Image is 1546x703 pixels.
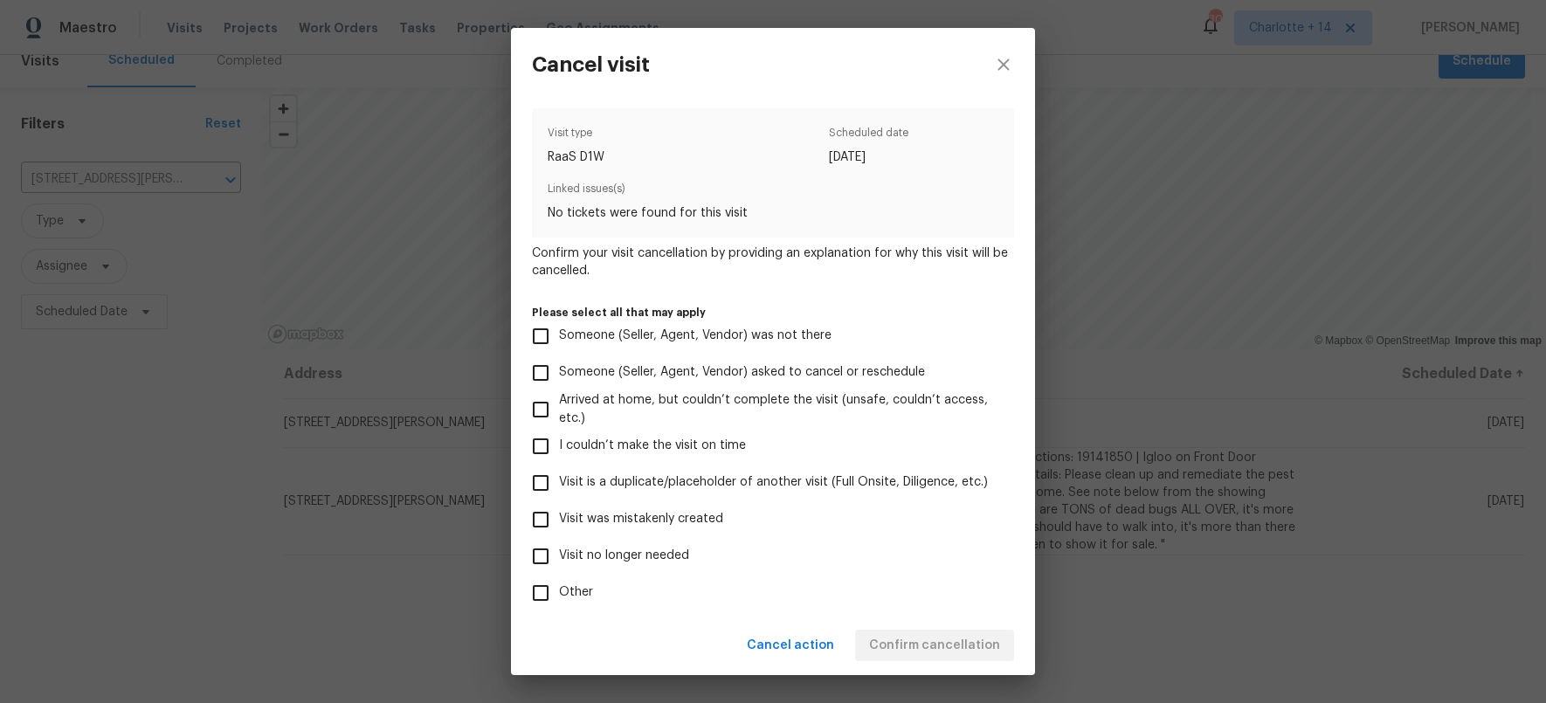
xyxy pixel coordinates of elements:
[548,124,604,148] span: Visit type
[548,180,999,204] span: Linked issues(s)
[829,124,908,148] span: Scheduled date
[532,307,1014,318] label: Please select all that may apply
[740,630,841,662] button: Cancel action
[559,583,593,602] span: Other
[559,473,988,492] span: Visit is a duplicate/placeholder of another visit (Full Onsite, Diligence, etc.)
[829,148,908,166] span: [DATE]
[548,148,604,166] span: RaaS D1W
[559,327,832,345] span: Someone (Seller, Agent, Vendor) was not there
[532,52,650,77] h3: Cancel visit
[559,547,689,565] span: Visit no longer needed
[559,363,925,382] span: Someone (Seller, Agent, Vendor) asked to cancel or reschedule
[548,204,999,222] span: No tickets were found for this visit
[559,437,746,455] span: I couldn’t make the visit on time
[532,245,1014,279] span: Confirm your visit cancellation by providing an explanation for why this visit will be cancelled.
[559,510,723,528] span: Visit was mistakenly created
[747,635,834,657] span: Cancel action
[972,28,1035,101] button: close
[559,391,1000,428] span: Arrived at home, but couldn’t complete the visit (unsafe, couldn’t access, etc.)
